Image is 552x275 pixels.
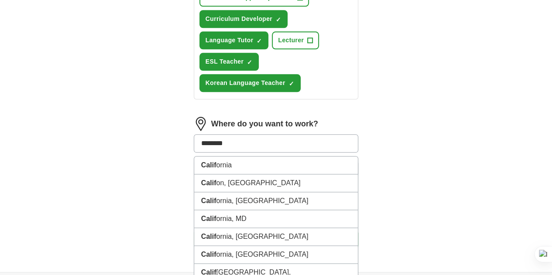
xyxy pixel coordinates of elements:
[199,53,259,71] button: ESL Teacher✓
[201,161,216,169] strong: Calif
[199,31,269,49] button: Language Tutor✓
[194,117,208,131] img: location.png
[278,36,304,45] span: Lecturer
[201,233,216,240] strong: Calif
[194,192,358,210] li: ornia, [GEOGRAPHIC_DATA]
[199,74,301,92] button: Korean Language Teacher✓
[194,174,358,192] li: on, [GEOGRAPHIC_DATA]
[206,57,243,66] span: ESL Teacher
[194,156,358,174] li: ornia
[201,251,216,258] strong: Calif
[257,37,262,44] span: ✓
[206,36,254,45] span: Language Tutor
[194,228,358,246] li: ornia, [GEOGRAPHIC_DATA]
[211,118,318,130] label: Where do you want to work?
[276,16,281,23] span: ✓
[289,80,294,87] span: ✓
[247,59,252,66] span: ✓
[199,10,288,28] button: Curriculum Developer✓
[272,31,319,49] button: Lecturer
[201,215,216,222] strong: Calif
[201,179,216,187] strong: Calif
[194,210,358,228] li: ornia, MD
[206,14,272,24] span: Curriculum Developer
[201,197,216,204] strong: Calif
[206,78,285,88] span: Korean Language Teacher
[194,246,358,264] li: ornia, [GEOGRAPHIC_DATA]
